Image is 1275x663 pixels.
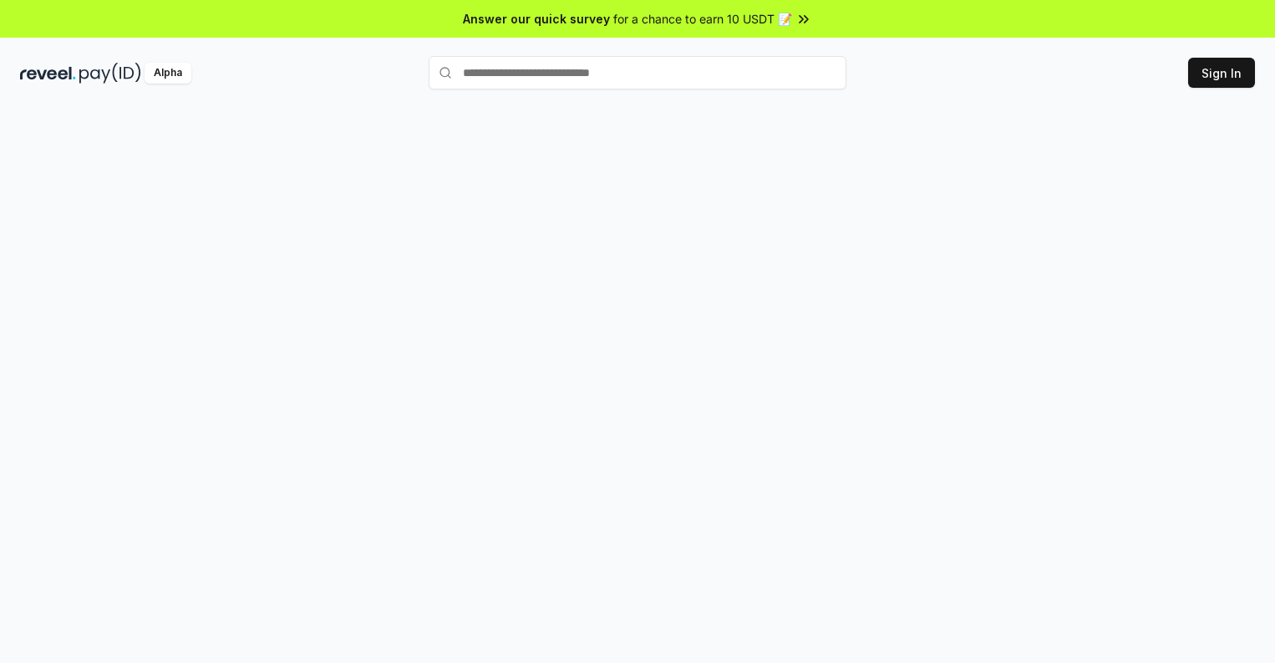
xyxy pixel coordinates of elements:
[463,10,610,28] span: Answer our quick survey
[145,63,191,84] div: Alpha
[79,63,141,84] img: pay_id
[1188,58,1255,88] button: Sign In
[613,10,792,28] span: for a chance to earn 10 USDT 📝
[20,63,76,84] img: reveel_dark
